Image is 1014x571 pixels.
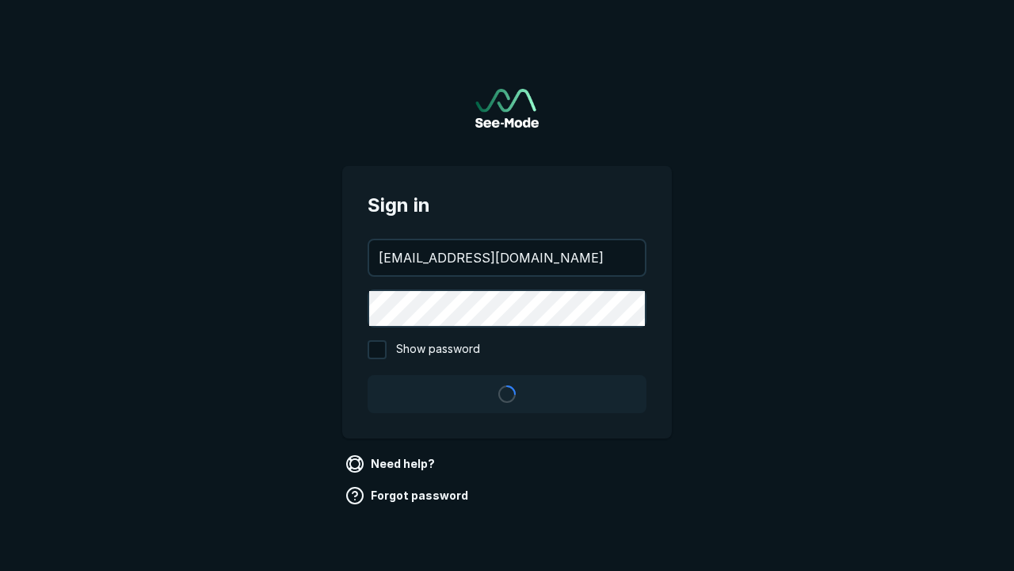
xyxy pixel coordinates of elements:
a: Need help? [342,451,441,477]
a: Go to sign in [475,89,539,128]
input: your@email.com [369,240,645,275]
span: Show password [396,340,480,359]
a: Forgot password [342,483,475,508]
img: See-Mode Logo [475,89,539,128]
span: Sign in [368,191,646,220]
